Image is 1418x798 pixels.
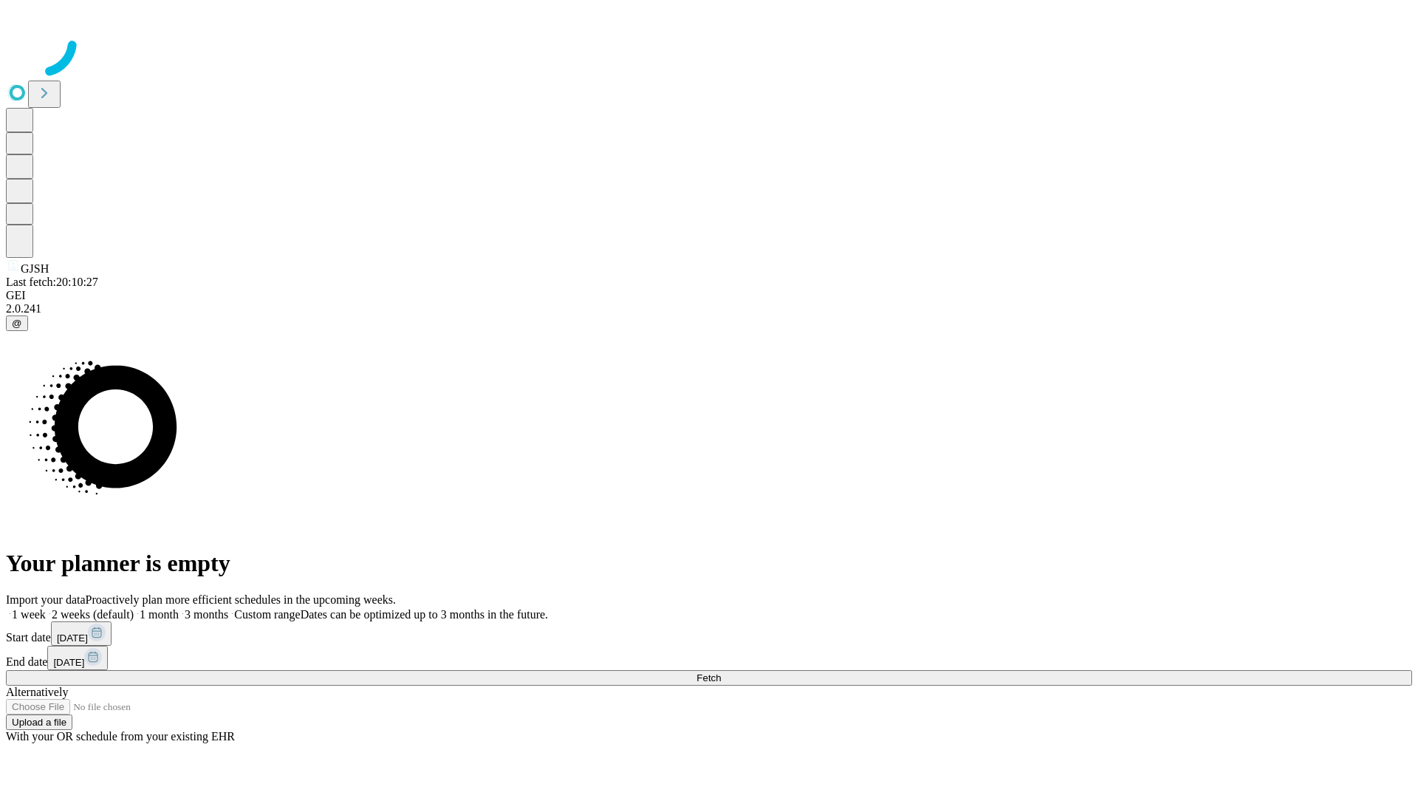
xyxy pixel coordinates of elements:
[51,621,112,646] button: [DATE]
[6,302,1412,316] div: 2.0.241
[21,262,49,275] span: GJSH
[12,608,46,621] span: 1 week
[6,316,28,331] button: @
[6,646,1412,670] div: End date
[140,608,179,621] span: 1 month
[6,276,98,288] span: Last fetch: 20:10:27
[6,289,1412,302] div: GEI
[6,715,72,730] button: Upload a file
[6,593,86,606] span: Import your data
[6,550,1412,577] h1: Your planner is empty
[6,686,68,698] span: Alternatively
[234,608,300,621] span: Custom range
[696,672,721,683] span: Fetch
[47,646,108,670] button: [DATE]
[52,608,134,621] span: 2 weeks (default)
[6,670,1412,686] button: Fetch
[57,632,88,644] span: [DATE]
[185,608,228,621] span: 3 months
[53,657,84,668] span: [DATE]
[12,318,22,329] span: @
[301,608,548,621] span: Dates can be optimized up to 3 months in the future.
[6,730,235,743] span: With your OR schedule from your existing EHR
[86,593,396,606] span: Proactively plan more efficient schedules in the upcoming weeks.
[6,621,1412,646] div: Start date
